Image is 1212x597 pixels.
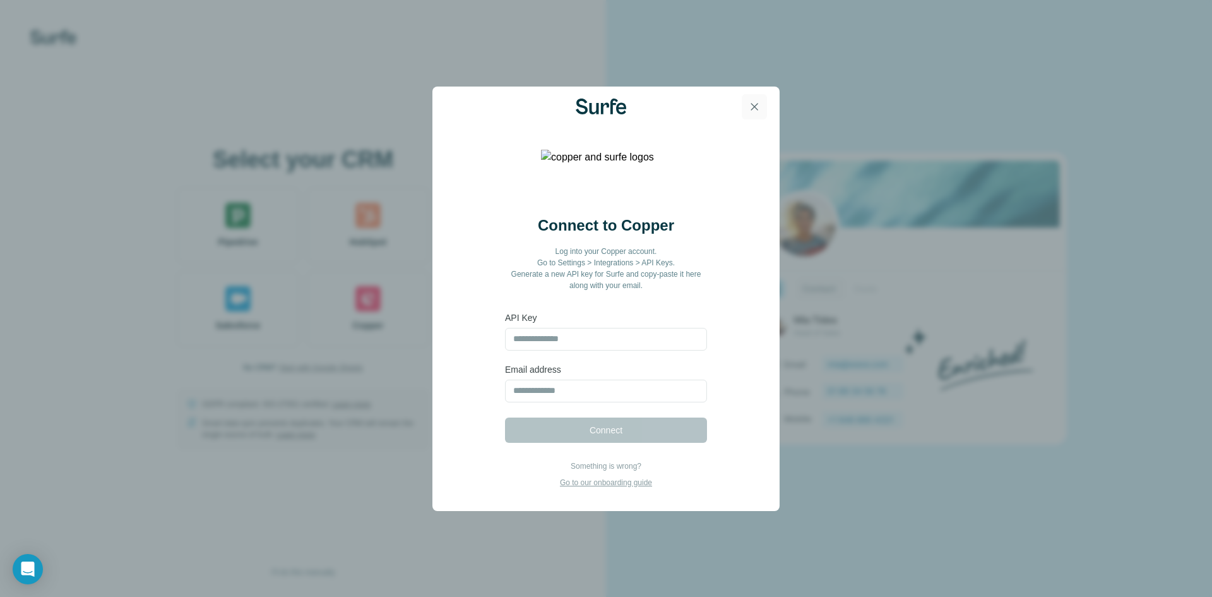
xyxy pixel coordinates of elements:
[560,477,652,488] p: Go to our onboarding guide
[505,363,707,376] label: Email address
[505,311,707,324] label: API Key
[13,554,43,584] div: Open Intercom Messenger
[538,215,674,236] h2: Connect to Copper
[505,246,707,291] p: Log into your Copper account. Go to Settings > Integrations > API Keys. Generate a new API key fo...
[541,150,671,200] img: copper and surfe logos
[560,461,652,472] p: Something is wrong?
[576,99,626,114] img: Surfe Logo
